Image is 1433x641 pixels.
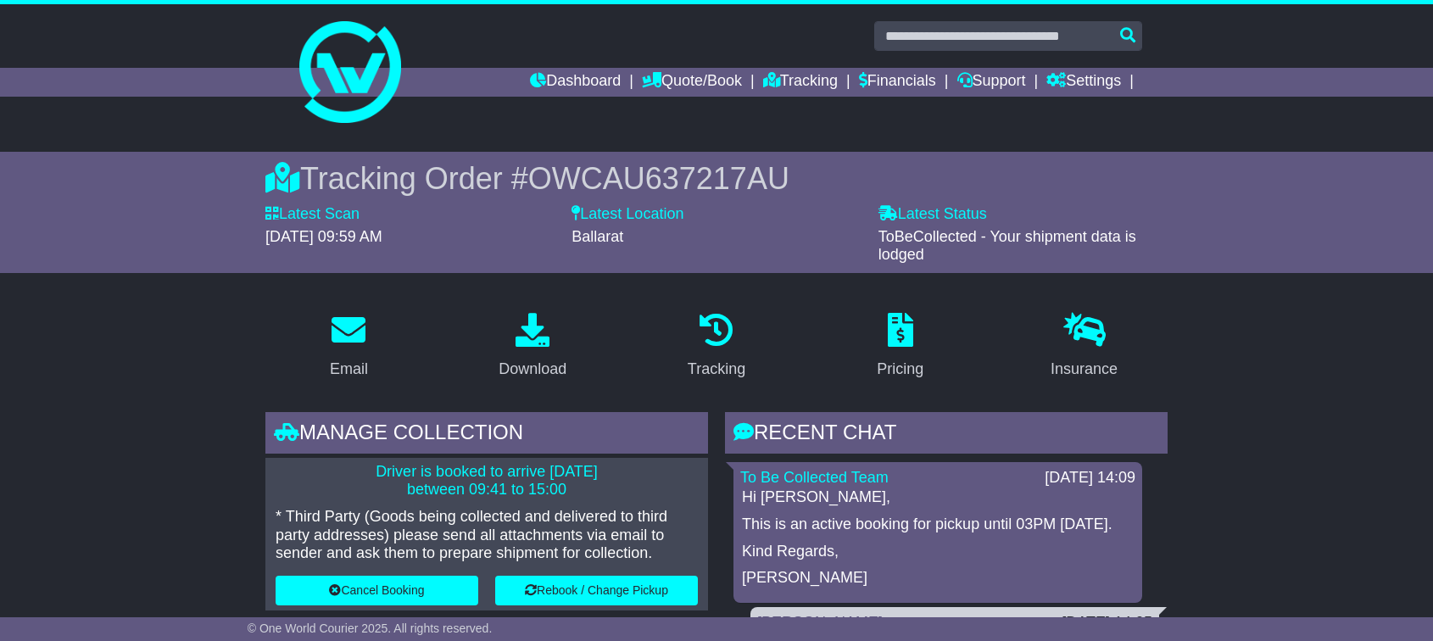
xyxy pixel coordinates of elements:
div: Download [499,358,566,381]
span: ToBeCollected - Your shipment data is lodged [878,228,1136,264]
a: Download [488,307,577,387]
span: © One World Courier 2025. All rights reserved. [248,621,493,635]
a: Pricing [866,307,934,387]
span: [DATE] 09:59 AM [265,228,382,245]
div: Tracking [688,358,745,381]
p: [PERSON_NAME] [742,569,1134,588]
div: RECENT CHAT [725,412,1168,458]
label: Latest Location [572,205,683,224]
button: Cancel Booking [276,576,478,605]
p: Hi [PERSON_NAME], [742,488,1134,507]
a: Tracking [763,68,838,97]
p: Driver is booked to arrive [DATE] between 09:41 to 15:00 [276,463,698,499]
span: Ballarat [572,228,623,245]
div: [DATE] 14:05 [1062,614,1152,633]
div: Email [330,358,368,381]
div: Tracking Order # [265,160,1168,197]
a: Dashboard [530,68,621,97]
p: * Third Party (Goods being collected and delivered to third party addresses) please send all atta... [276,508,698,563]
a: Tracking [677,307,756,387]
a: Email [319,307,379,387]
label: Latest Scan [265,205,360,224]
div: [DATE] 14:09 [1045,469,1135,488]
p: Kind Regards, [742,543,1134,561]
span: OWCAU637217AU [528,161,789,196]
a: [PERSON_NAME] [757,614,883,631]
a: Support [957,68,1026,97]
p: This is an active booking for pickup until 03PM [DATE]. [742,516,1134,534]
a: Settings [1046,68,1121,97]
button: Rebook / Change Pickup [495,576,698,605]
div: Pricing [877,358,923,381]
a: To Be Collected Team [740,469,889,486]
a: Quote/Book [642,68,742,97]
div: Insurance [1051,358,1118,381]
a: Insurance [1040,307,1129,387]
label: Latest Status [878,205,987,224]
a: Financials [859,68,936,97]
div: Manage collection [265,412,708,458]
